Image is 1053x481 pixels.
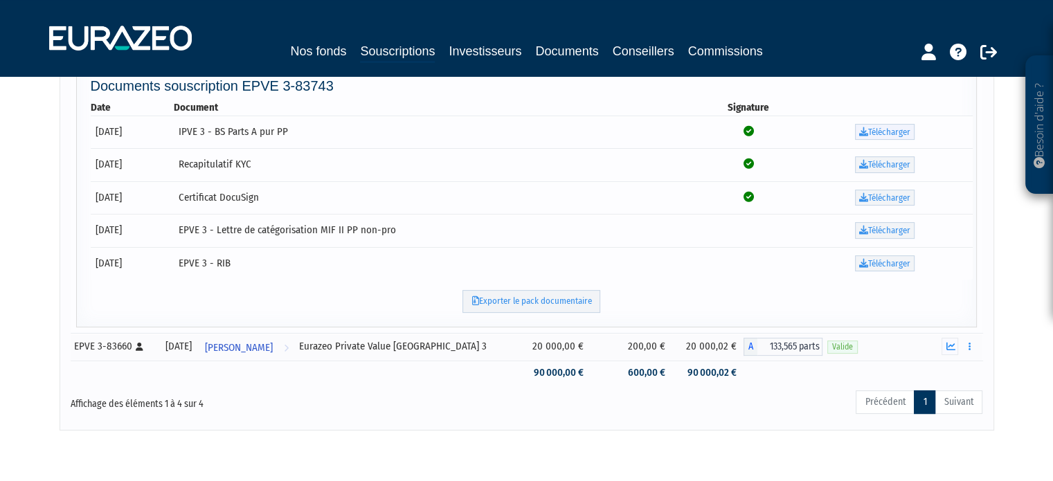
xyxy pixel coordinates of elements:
span: 133,565 parts [757,338,822,356]
td: EPVE 3 - Lettre de catégorisation MIF II PP non-pro [174,214,700,247]
a: Télécharger [855,190,915,206]
td: [DATE] [91,181,174,215]
span: Valide [827,341,858,354]
p: Besoin d'aide ? [1032,63,1047,188]
div: EPVE 3-83660 [74,339,154,354]
i: Voir l'investisseur [284,335,289,361]
th: Signature [700,100,796,115]
td: 20 000,00 € [519,333,590,361]
div: Affichage des éléments 1 à 4 sur 4 [71,389,439,411]
th: Date [91,100,174,115]
div: [DATE] [163,339,195,354]
td: EPVE 3 - RIB [174,247,700,280]
th: Document [174,100,700,115]
a: Télécharger [855,255,915,272]
img: 1732889491-logotype_eurazeo_blanc_rvb.png [49,26,192,51]
td: Certificat DocuSign [174,181,700,215]
div: Eurazeo Private Value [GEOGRAPHIC_DATA] 3 [299,339,514,354]
a: Exporter le pack documentaire [462,290,600,313]
a: Télécharger [855,156,915,173]
a: Télécharger [855,124,915,140]
td: [DATE] [91,148,174,181]
a: Souscriptions [360,42,435,63]
td: IPVE 3 - BS Parts A pur PP [174,116,700,149]
a: [PERSON_NAME] [199,333,295,361]
td: 90 000,00 € [519,361,590,385]
td: Recapitulatif KYC [174,148,700,181]
a: 1 [914,390,935,414]
a: Investisseurs [449,42,521,61]
a: Commissions [688,42,763,61]
i: [Français] Personne physique [136,343,143,351]
a: Documents [536,42,599,61]
span: [PERSON_NAME] [205,335,273,361]
td: 600,00 € [591,361,672,385]
td: 200,00 € [591,333,672,361]
td: [DATE] [91,116,174,149]
td: 90 000,02 € [672,361,744,385]
span: A [744,338,757,356]
h4: Documents souscription EPVE 3-83743 [91,78,973,93]
a: Nos fonds [290,42,346,61]
td: [DATE] [91,247,174,280]
td: 20 000,02 € [672,333,744,361]
a: Télécharger [855,222,915,239]
div: A - Eurazeo Private Value Europe 3 [744,338,822,356]
td: [DATE] [91,214,174,247]
a: Conseillers [613,42,674,61]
